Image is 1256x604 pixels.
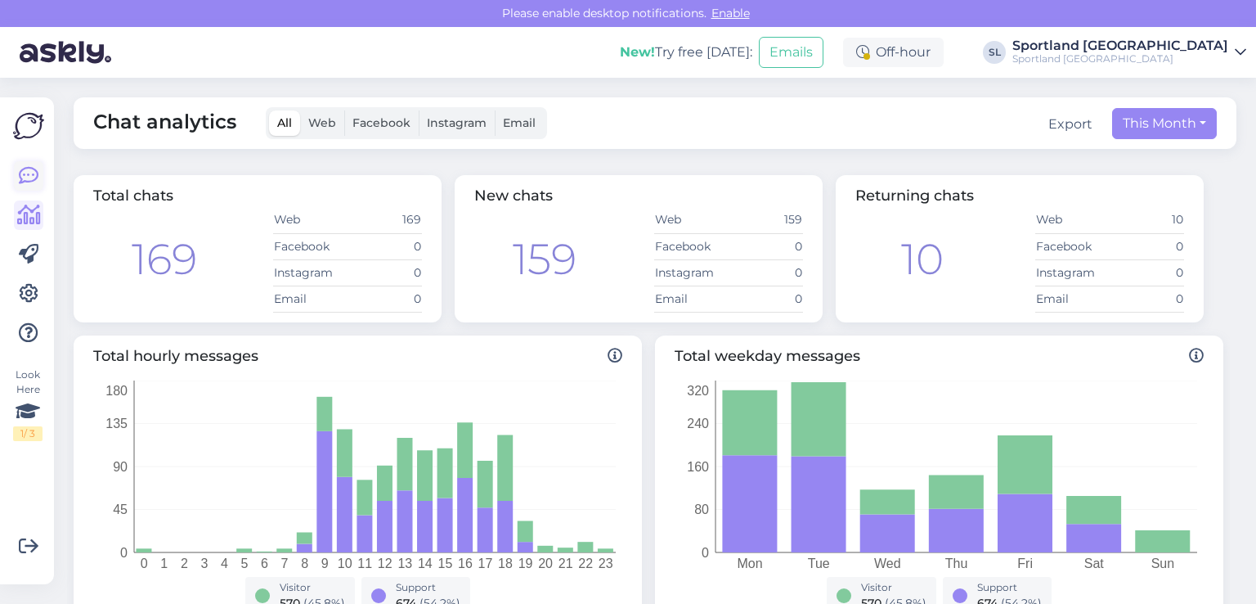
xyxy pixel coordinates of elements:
button: This Month [1112,108,1217,139]
td: 0 [348,259,422,286]
tspan: 45 [113,503,128,516]
tspan: Sat [1084,557,1105,570]
tspan: 23 [599,557,613,570]
div: Support [396,580,460,595]
span: Facebook [352,115,410,130]
tspan: 80 [694,503,709,516]
tspan: 5 [241,557,249,570]
tspan: 7 [281,557,289,570]
td: Web [654,207,729,233]
div: 159 [513,228,576,291]
tspan: 160 [687,459,709,473]
span: Email [503,115,536,130]
tspan: 4 [221,557,228,570]
tspan: 11 [357,557,372,570]
tspan: Thu [945,557,968,570]
td: 0 [1110,259,1184,286]
tspan: Wed [874,557,901,570]
td: Email [654,286,729,312]
td: Facebook [1035,233,1110,259]
div: Sportland [GEOGRAPHIC_DATA] [1012,52,1228,65]
td: 0 [348,286,422,312]
tspan: 16 [458,557,473,570]
td: Web [273,207,348,233]
tspan: 8 [301,557,308,570]
td: 0 [348,233,422,259]
button: Emails [759,37,823,68]
td: Web [1035,207,1110,233]
span: Chat analytics [93,107,236,139]
tspan: 240 [687,417,709,430]
tspan: 12 [378,557,392,570]
tspan: 22 [578,557,593,570]
tspan: 6 [261,557,268,570]
tspan: 20 [538,557,553,570]
tspan: 21 [558,557,573,570]
td: Instagram [1035,259,1110,286]
tspan: 18 [498,557,513,570]
div: Off-hour [843,38,944,67]
tspan: 9 [321,557,329,570]
td: 0 [729,233,803,259]
div: Visitor [280,580,345,595]
tspan: 0 [141,557,148,570]
span: Web [308,115,336,130]
td: Email [1035,286,1110,312]
div: Look Here [13,367,43,441]
span: Enable [706,6,755,20]
div: Support [977,580,1042,595]
span: New chats [474,187,553,205]
span: Total weekday messages [675,345,1204,367]
tspan: 135 [105,417,128,430]
td: 0 [1110,286,1184,312]
tspan: 2 [181,557,188,570]
tspan: 17 [478,557,493,570]
tspan: 90 [113,459,128,473]
tspan: Tue [808,557,830,570]
td: 0 [1110,233,1184,259]
div: Sportland [GEOGRAPHIC_DATA] [1012,39,1228,52]
tspan: 0 [120,545,128,559]
tspan: 14 [418,557,433,570]
div: Try free [DATE]: [620,43,752,62]
tspan: 0 [702,545,709,559]
tspan: 320 [687,383,709,397]
span: Total chats [93,187,173,205]
div: 1 / 3 [13,426,43,441]
tspan: Sun [1151,557,1174,570]
td: Facebook [273,233,348,259]
td: 0 [729,286,803,312]
span: Instagram [427,115,487,130]
td: Email [273,286,348,312]
td: 0 [729,259,803,286]
tspan: Fri [1017,557,1033,570]
td: 10 [1110,207,1184,233]
b: New! [620,44,655,60]
tspan: Mon [738,557,763,570]
td: Instagram [273,259,348,286]
div: Visitor [861,580,926,595]
button: Export [1048,115,1092,134]
tspan: 19 [518,557,533,570]
tspan: 1 [160,557,168,570]
tspan: 13 [397,557,412,570]
td: 159 [729,207,803,233]
tspan: 3 [200,557,208,570]
div: SL [983,41,1006,64]
span: Total hourly messages [93,345,622,367]
span: All [277,115,292,130]
td: Facebook [654,233,729,259]
div: 10 [901,228,944,291]
a: Sportland [GEOGRAPHIC_DATA]Sportland [GEOGRAPHIC_DATA] [1012,39,1246,65]
tspan: 180 [105,383,128,397]
tspan: 15 [437,557,452,570]
tspan: 10 [338,557,352,570]
span: Returning chats [855,187,974,205]
td: Instagram [654,259,729,286]
td: 169 [348,207,422,233]
img: Askly Logo [13,110,44,142]
div: 169 [132,228,197,291]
